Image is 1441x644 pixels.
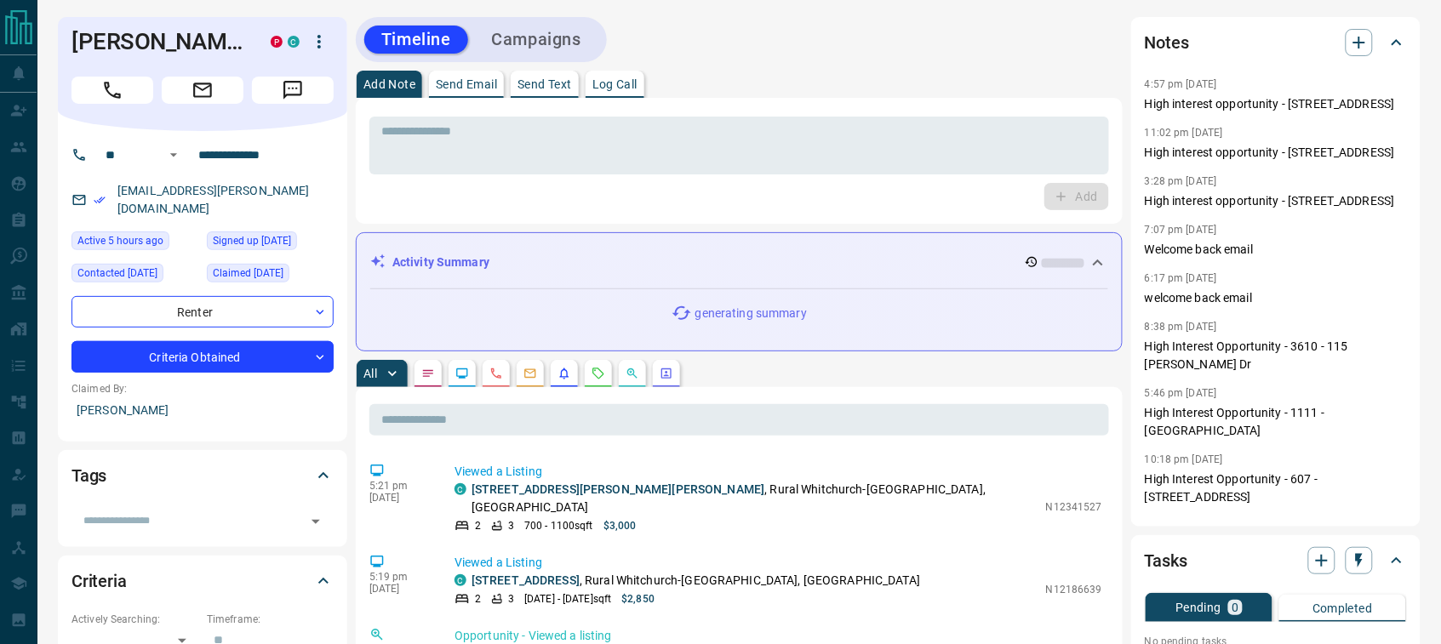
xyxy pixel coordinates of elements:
[455,483,466,495] div: condos.ca
[71,612,198,627] p: Actively Searching:
[1046,499,1102,515] p: N12341527
[71,455,334,496] div: Tags
[71,264,198,288] div: Thu Mar 10 2022
[1312,602,1373,614] p: Completed
[213,265,283,282] span: Claimed [DATE]
[252,77,334,104] span: Message
[472,573,580,587] a: [STREET_ADDRESS]
[392,254,489,271] p: Activity Summary
[1145,22,1407,63] div: Notes
[436,78,497,90] p: Send Email
[1145,224,1217,236] p: 7:07 pm [DATE]
[77,265,157,282] span: Contacted [DATE]
[695,305,807,322] p: generating summary
[1145,321,1217,333] p: 8:38 pm [DATE]
[71,381,334,396] p: Claimed By:
[369,480,429,492] p: 5:21 pm
[1145,127,1223,139] p: 11:02 pm [DATE]
[603,518,637,533] p: $3,000
[455,463,1102,481] p: Viewed a Listing
[472,481,1038,516] p: , Rural Whitchurch-[GEOGRAPHIC_DATA], [GEOGRAPHIC_DATA]
[369,571,429,583] p: 5:19 pm
[1145,470,1407,506] p: High Interest Opportunity - 607 - [STREET_ADDRESS]
[207,264,334,288] div: Tue Mar 08 2022
[364,26,468,54] button: Timeline
[71,341,334,373] div: Criteria Obtained
[1145,453,1223,465] p: 10:18 pm [DATE]
[1175,601,1221,613] p: Pending
[1145,95,1407,113] p: High interest opportunity - [STREET_ADDRESS]
[475,518,481,533] p: 2
[369,583,429,595] p: [DATE]
[363,368,377,379] p: All
[518,78,572,90] p: Send Text
[71,77,153,104] span: Call
[592,367,605,380] svg: Requests
[370,247,1108,278] div: Activity Summary
[1145,547,1187,574] h2: Tasks
[162,77,243,104] span: Email
[369,492,429,504] p: [DATE]
[489,367,503,380] svg: Calls
[1145,29,1189,56] h2: Notes
[77,232,163,249] span: Active 5 hours ago
[524,591,611,607] p: [DATE] - [DATE] sqft
[71,567,127,595] h2: Criteria
[71,396,334,425] p: [PERSON_NAME]
[472,482,765,496] a: [STREET_ADDRESS][PERSON_NAME][PERSON_NAME]
[1145,78,1217,90] p: 4:57 pm [DATE]
[1145,241,1407,259] p: Welcome back email
[455,554,1102,572] p: Viewed a Listing
[71,296,334,328] div: Renter
[1046,582,1102,597] p: N12186639
[1145,404,1407,440] p: High Interest Opportunity - 1111 - [GEOGRAPHIC_DATA]
[660,367,673,380] svg: Agent Actions
[363,78,415,90] p: Add Note
[475,26,598,54] button: Campaigns
[1145,338,1407,373] p: High Interest Opportunity - 3610 - 115 [PERSON_NAME] Dr
[71,561,334,601] div: Criteria
[1145,289,1407,307] p: welcome back email
[455,574,466,586] div: condos.ca
[207,231,334,255] div: Tue Mar 08 2022
[71,462,106,489] h2: Tags
[592,78,638,90] p: Log Call
[1145,192,1407,210] p: High interest opportunity - [STREET_ADDRESS]
[1145,387,1217,399] p: 5:46 pm [DATE]
[71,28,245,55] h1: [PERSON_NAME]
[621,591,655,607] p: $2,850
[117,184,310,215] a: [EMAIL_ADDRESS][PERSON_NAME][DOMAIN_NAME]
[508,591,514,607] p: 3
[271,36,283,48] div: property.ca
[1145,272,1217,284] p: 6:17 pm [DATE]
[213,232,291,249] span: Signed up [DATE]
[1232,601,1238,613] p: 0
[523,367,537,380] svg: Emails
[288,36,300,48] div: condos.ca
[558,367,571,380] svg: Listing Alerts
[472,572,920,590] p: , Rural Whitchurch-[GEOGRAPHIC_DATA], [GEOGRAPHIC_DATA]
[163,145,184,165] button: Open
[524,518,593,533] p: 700 - 1100 sqft
[1145,540,1407,581] div: Tasks
[94,194,106,206] svg: Email Verified
[304,510,328,533] button: Open
[207,612,334,627] p: Timeframe:
[1145,175,1217,187] p: 3:28 pm [DATE]
[71,231,198,255] div: Fri Aug 15 2025
[475,591,481,607] p: 2
[508,518,514,533] p: 3
[421,367,435,380] svg: Notes
[626,367,639,380] svg: Opportunities
[1145,144,1407,162] p: High interest opportunity - [STREET_ADDRESS]
[455,367,469,380] svg: Lead Browsing Activity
